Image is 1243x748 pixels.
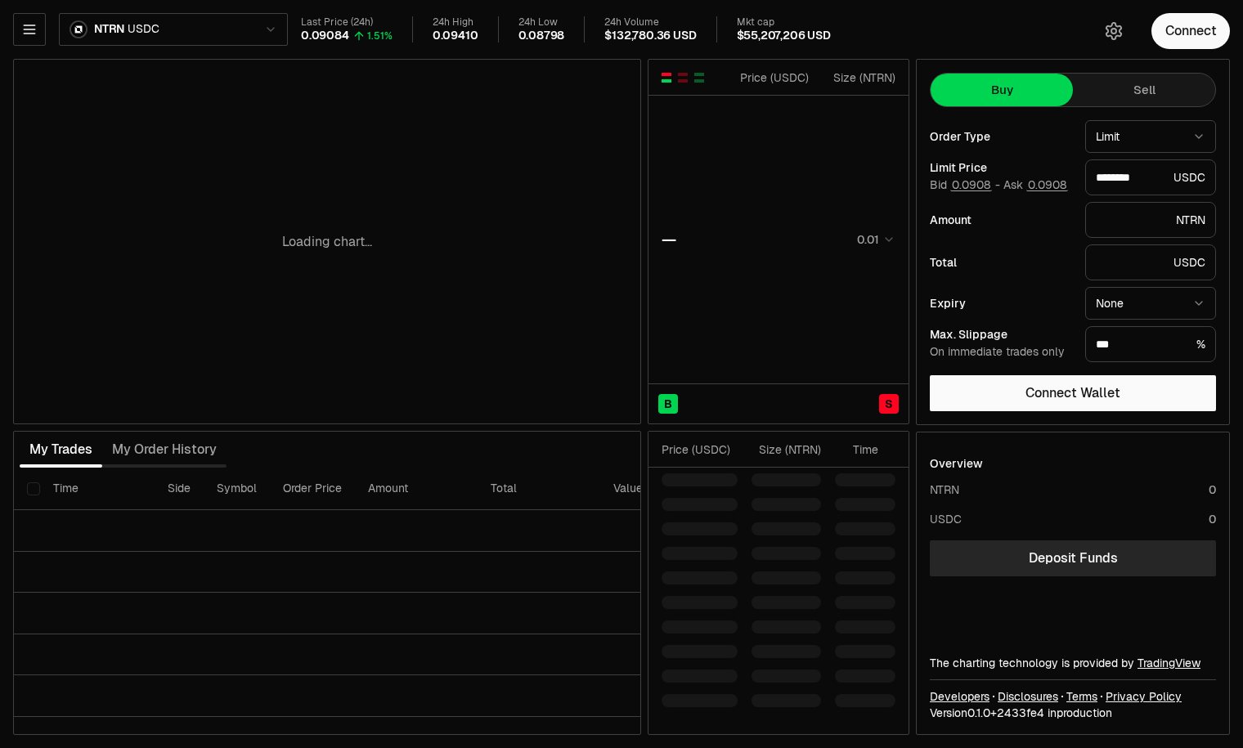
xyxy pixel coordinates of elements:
div: USDC [1085,244,1216,280]
div: Limit Price [930,162,1072,173]
button: My Trades [20,433,102,466]
div: 0 [1209,481,1216,498]
div: 24h Volume [604,16,696,29]
div: NTRN [930,481,959,498]
div: USDC [1085,159,1216,195]
div: Price ( USDC ) [662,441,738,458]
div: 0.08798 [518,29,565,43]
div: 0.09084 [301,29,349,43]
span: B [664,396,672,412]
span: Ask [1003,178,1068,193]
a: Privacy Policy [1106,688,1182,705]
div: Amount [930,214,1072,226]
button: My Order History [102,433,227,466]
div: Order Type [930,131,1072,142]
div: 1.51% [367,29,393,43]
a: TradingView [1138,656,1200,670]
th: Side [155,468,204,510]
button: Sell [1073,74,1215,106]
span: NTRN [94,22,124,37]
th: Amount [355,468,478,510]
img: ntrn.png [70,20,88,38]
button: 0.0908 [950,178,992,191]
div: $55,207,206 USD [737,29,831,43]
div: Version 0.1.0 + in production [930,705,1216,721]
div: Mkt cap [737,16,831,29]
button: Connect Wallet [930,375,1216,411]
div: Max. Slippage [930,329,1072,340]
p: Loading chart... [282,232,372,252]
div: USDC [930,511,962,527]
div: Last Price (24h) [301,16,393,29]
button: Buy [931,74,1073,106]
div: 24h Low [518,16,565,29]
button: Connect [1151,13,1230,49]
button: Show Buy and Sell Orders [660,71,673,84]
span: 2433fe4b4f3780576893ee9e941d06011a76ee7a [997,705,1044,720]
div: On immediate trades only [930,345,1072,360]
th: Symbol [204,468,270,510]
div: NTRN [1085,202,1216,238]
th: Value [600,468,656,510]
div: 0 [1209,511,1216,527]
button: Show Sell Orders Only [676,71,689,84]
span: Bid - [930,178,1000,193]
div: Time [835,441,878,458]
div: The charting technology is provided by [930,655,1216,671]
th: Total [478,468,600,510]
div: Total [930,257,1072,268]
div: Price ( USDC ) [736,69,809,86]
div: Overview [930,455,983,472]
div: Size ( NTRN ) [752,441,821,458]
button: Select all [27,482,40,495]
span: S [885,396,893,412]
button: 0.01 [852,230,895,249]
button: None [1085,287,1216,320]
div: $132,780.36 USD [604,29,696,43]
button: Limit [1085,120,1216,153]
a: Deposit Funds [930,540,1216,576]
div: — [662,228,676,251]
a: Disclosures [998,688,1058,705]
div: Expiry [930,298,1072,309]
button: 0.0908 [1026,178,1068,191]
th: Time [40,468,155,510]
th: Order Price [270,468,355,510]
span: USDC [128,22,159,37]
div: Size ( NTRN ) [823,69,895,86]
div: 0.09410 [433,29,478,43]
a: Developers [930,688,989,705]
button: Show Buy Orders Only [693,71,706,84]
div: 24h High [433,16,478,29]
a: Terms [1066,688,1097,705]
div: % [1085,326,1216,362]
